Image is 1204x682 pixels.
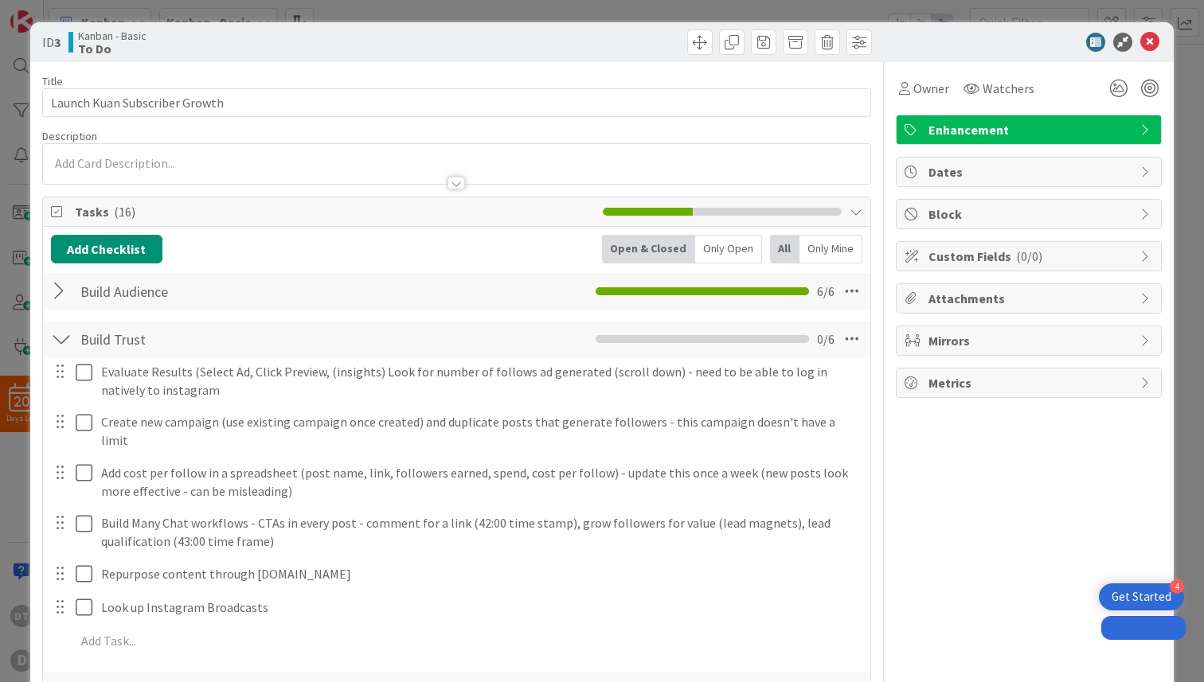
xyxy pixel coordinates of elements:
span: Enhancement [928,120,1132,139]
span: Tasks [75,202,595,221]
div: Open Get Started checklist, remaining modules: 4 [1099,583,1184,610]
span: Watchers [983,79,1034,98]
div: Get Started [1112,589,1171,605]
input: type card name here... [42,88,871,117]
span: Block [928,205,1132,224]
b: 3 [54,34,61,50]
span: Description [42,129,97,143]
div: All [770,235,799,263]
p: Create new campaign (use existing campaign once created) and duplicate posts that generate follow... [101,413,859,449]
span: Attachments [928,289,1132,308]
span: Kanban - Basic [78,29,147,42]
label: Title [42,74,63,88]
span: Mirrors [928,331,1132,350]
div: 4 [1170,579,1184,594]
div: Only Mine [799,235,862,263]
span: Custom Fields [928,247,1132,266]
span: ID [42,33,61,52]
span: Owner [913,79,949,98]
span: 0 / 6 [817,329,835,349]
input: Add Checklist... [75,325,428,353]
p: Build Many Chat workflows - CTAs in every post - comment for a link (42:00 time stamp), grow foll... [101,514,859,550]
p: Evaluate Results (Select Ad, Click Preview, (insights) Look for number of follows ad generated (s... [101,363,859,399]
b: To Do [78,42,147,55]
input: Add Checklist... [75,277,428,306]
span: 6 / 6 [817,282,835,301]
div: Only Open [695,235,762,263]
p: Add cost per follow in a spreadsheet (post name, link, followers earned, spend, cost per follow) ... [101,464,859,500]
span: Metrics [928,373,1132,392]
p: Repurpose content through [DOMAIN_NAME] [101,565,859,583]
button: Add Checklist [51,235,162,263]
p: Look up Instagram Broadcasts [101,598,859,617]
span: Dates [928,162,1132,181]
span: ( 16 ) [114,204,135,220]
span: ( 0/0 ) [1016,248,1042,264]
div: Open & Closed [602,235,695,263]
